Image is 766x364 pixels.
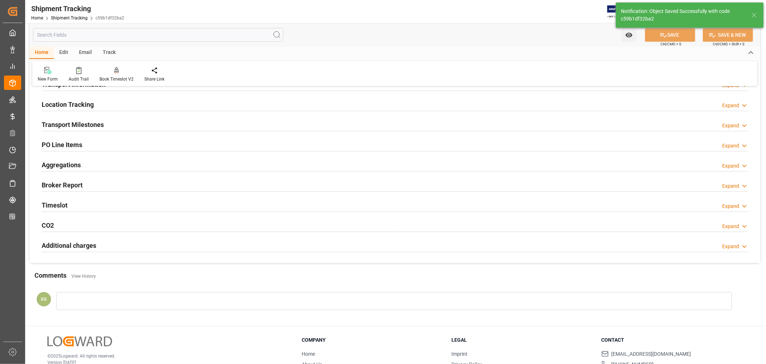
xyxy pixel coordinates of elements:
h3: Legal [451,336,592,344]
a: View History [71,274,96,279]
div: Expand [722,182,739,190]
div: Track [97,47,121,59]
div: Expand [722,203,739,210]
h2: Transport Milestones [42,120,104,129]
div: Expand [722,122,739,129]
h3: Company [302,336,442,344]
h2: Broker Report [42,180,83,190]
h2: CO2 [42,220,54,230]
span: [EMAIL_ADDRESS][DOMAIN_NAME] [612,350,691,358]
div: Email [74,47,97,59]
h3: Contact [602,336,742,344]
button: SAVE & NEW [703,28,753,42]
span: Ctrl/CMD + S [660,41,681,47]
div: Shipment Tracking [31,3,124,14]
div: Notification: Object Saved Successfully with code c59b1df32ba2 [621,8,744,23]
a: Shipment Tracking [51,15,88,21]
h2: Location Tracking [42,100,94,109]
h2: Timeslot [42,200,68,210]
img: Logward Logo [47,336,112,347]
div: Audit Trail [69,76,89,82]
div: Book Timeslot V2 [99,76,134,82]
h2: Additional charges [42,241,96,250]
div: Expand [722,162,739,170]
a: Imprint [451,351,468,357]
a: Home [31,15,43,21]
div: Expand [722,243,739,250]
button: SAVE [645,28,695,42]
input: Search Fields [33,28,283,42]
h2: PO Line Items [42,140,82,150]
div: Share Link [144,76,164,82]
div: Expand [722,142,739,150]
a: Home [302,351,315,357]
h2: Aggregations [42,160,81,170]
p: © 2025 Logward. All rights reserved. [47,353,284,359]
div: Edit [54,47,74,59]
span: Ctrl/CMD + Shift + S [713,41,744,47]
span: KS [41,296,47,302]
div: New Form [38,76,58,82]
img: Exertis%20JAM%20-%20Email%20Logo.jpg_1722504956.jpg [607,5,632,18]
h2: Comments [34,270,66,280]
div: Expand [722,223,739,230]
button: open menu [622,28,636,42]
div: Expand [722,102,739,109]
div: Home [29,47,54,59]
